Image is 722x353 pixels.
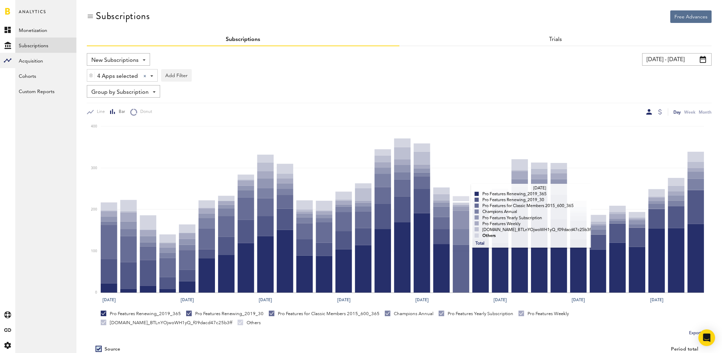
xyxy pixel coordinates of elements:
span: Line [94,109,105,115]
div: Champions Annual [385,311,433,317]
div: Period total [408,346,699,352]
div: Open Intercom Messenger [698,329,715,346]
div: Clear [143,75,146,77]
div: Subscriptions [96,10,150,22]
div: Pro Features for Classic Members 2015_600_365 [269,311,380,317]
div: Source [105,346,120,352]
span: New Subscriptions [91,55,139,66]
text: 0 [95,291,97,295]
button: Free Advances [670,10,712,23]
button: Add Filter [161,69,192,82]
text: 400 [91,125,97,128]
div: Delete [87,69,95,81]
text: 100 [91,249,97,253]
text: [DATE] [102,297,116,303]
button: Export [687,329,712,338]
a: Custom Reports [15,83,76,99]
text: [DATE] [181,297,194,303]
div: Pro Features Weekly [518,311,569,317]
div: Day [673,108,681,116]
span: Donut [137,109,152,115]
a: Subscriptions [226,37,260,42]
a: Acquisition [15,53,76,68]
div: Others [238,320,261,326]
a: Subscriptions [15,38,76,53]
div: Pro Features Yearly Subscription [439,311,513,317]
text: 200 [91,208,97,211]
span: Bar [116,109,125,115]
a: Trials [549,37,562,42]
text: [DATE] [259,297,272,303]
text: [DATE] [650,297,663,303]
span: Group by Subscription [91,87,149,98]
span: Analytics [19,8,46,22]
text: 300 [91,166,97,170]
text: [DATE] [494,297,507,303]
a: Cohorts [15,68,76,83]
a: Monetization [15,22,76,38]
text: [DATE] [415,297,429,303]
div: [DOMAIN_NAME]_BTLnYOjwoWH1yQ_f09dacd47c25b3ff [101,320,232,326]
div: Month [699,108,712,116]
span: 4 Apps selected [97,71,138,82]
img: trash_awesome_blue.svg [89,73,93,78]
div: Pro Features Renewing_2019_365 [101,311,181,317]
div: Week [684,108,695,116]
text: [DATE] [337,297,350,303]
text: [DATE] [572,297,585,303]
div: Pro Features Renewing_2019_30 [186,311,264,317]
